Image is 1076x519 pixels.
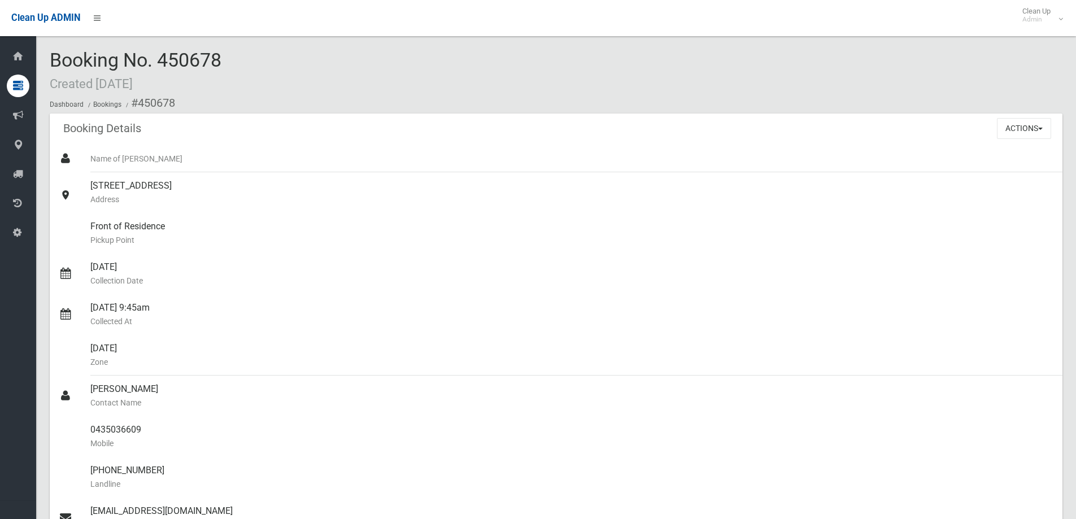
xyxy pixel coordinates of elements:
span: Clean Up ADMIN [11,12,80,23]
div: [DATE] [90,254,1053,294]
small: Pickup Point [90,233,1053,247]
div: [PERSON_NAME] [90,376,1053,416]
small: Collection Date [90,274,1053,287]
li: #450678 [123,93,175,114]
header: Booking Details [50,117,155,139]
small: Zone [90,355,1053,369]
small: Mobile [90,437,1053,450]
span: Clean Up [1017,7,1062,24]
button: Actions [997,118,1051,139]
div: Front of Residence [90,213,1053,254]
div: [DATE] 9:45am [90,294,1053,335]
a: Dashboard [50,101,84,108]
a: Bookings [93,101,121,108]
div: [PHONE_NUMBER] [90,457,1053,498]
small: Collected At [90,315,1053,328]
small: Admin [1022,15,1051,24]
div: 0435036609 [90,416,1053,457]
div: [DATE] [90,335,1053,376]
small: Created [DATE] [50,76,133,91]
div: [STREET_ADDRESS] [90,172,1053,213]
small: Address [90,193,1053,206]
span: Booking No. 450678 [50,49,221,93]
small: Name of [PERSON_NAME] [90,152,1053,165]
small: Contact Name [90,396,1053,409]
small: Landline [90,477,1053,491]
